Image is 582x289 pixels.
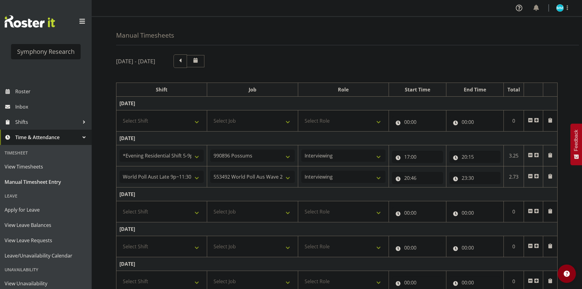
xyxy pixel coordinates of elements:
[116,58,155,65] h5: [DATE] - [DATE]
[564,271,570,277] img: help-xxl-2.png
[2,248,90,263] a: Leave/Unavailability Calendar
[15,133,79,142] span: Time & Attendance
[116,97,558,110] td: [DATE]
[392,86,443,93] div: Start Time
[503,110,524,132] td: 0
[301,86,386,93] div: Role
[116,222,558,236] td: [DATE]
[5,279,87,288] span: View Unavailability
[2,159,90,174] a: View Timesheets
[5,177,87,187] span: Manual Timesheet Entry
[2,233,90,248] a: View Leave Requests
[15,102,89,111] span: Inbox
[116,132,558,145] td: [DATE]
[503,145,524,166] td: 3.25
[556,4,564,12] img: murphy-mulholland11450.jpg
[392,172,443,184] input: Click to select...
[503,201,524,222] td: 0
[15,117,79,127] span: Shifts
[116,257,558,271] td: [DATE]
[570,124,582,165] button: Feedback - Show survey
[449,86,500,93] div: End Time
[17,47,75,56] div: Symphony Research
[5,205,87,214] span: Apply for Leave
[503,236,524,257] td: 0
[116,32,174,39] h4: Manual Timesheets
[2,202,90,217] a: Apply for Leave
[2,190,90,202] div: Leave
[392,151,443,163] input: Click to select...
[503,166,524,187] td: 2.73
[392,276,443,289] input: Click to select...
[449,207,500,219] input: Click to select...
[15,87,89,96] span: Roster
[449,276,500,289] input: Click to select...
[119,86,204,93] div: Shift
[449,242,500,254] input: Click to select...
[5,220,87,230] span: View Leave Balances
[2,146,90,159] div: Timesheet
[210,86,295,93] div: Job
[2,174,90,190] a: Manual Timesheet Entry
[2,217,90,233] a: View Leave Balances
[5,15,55,28] img: Rosterit website logo
[392,242,443,254] input: Click to select...
[392,207,443,219] input: Click to select...
[573,130,579,151] span: Feedback
[449,116,500,128] input: Click to select...
[392,116,443,128] input: Click to select...
[5,162,87,171] span: View Timesheets
[5,251,87,260] span: Leave/Unavailability Calendar
[449,172,500,184] input: Click to select...
[2,263,90,276] div: Unavailability
[449,151,500,163] input: Click to select...
[116,187,558,201] td: [DATE]
[507,86,521,93] div: Total
[5,236,87,245] span: View Leave Requests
